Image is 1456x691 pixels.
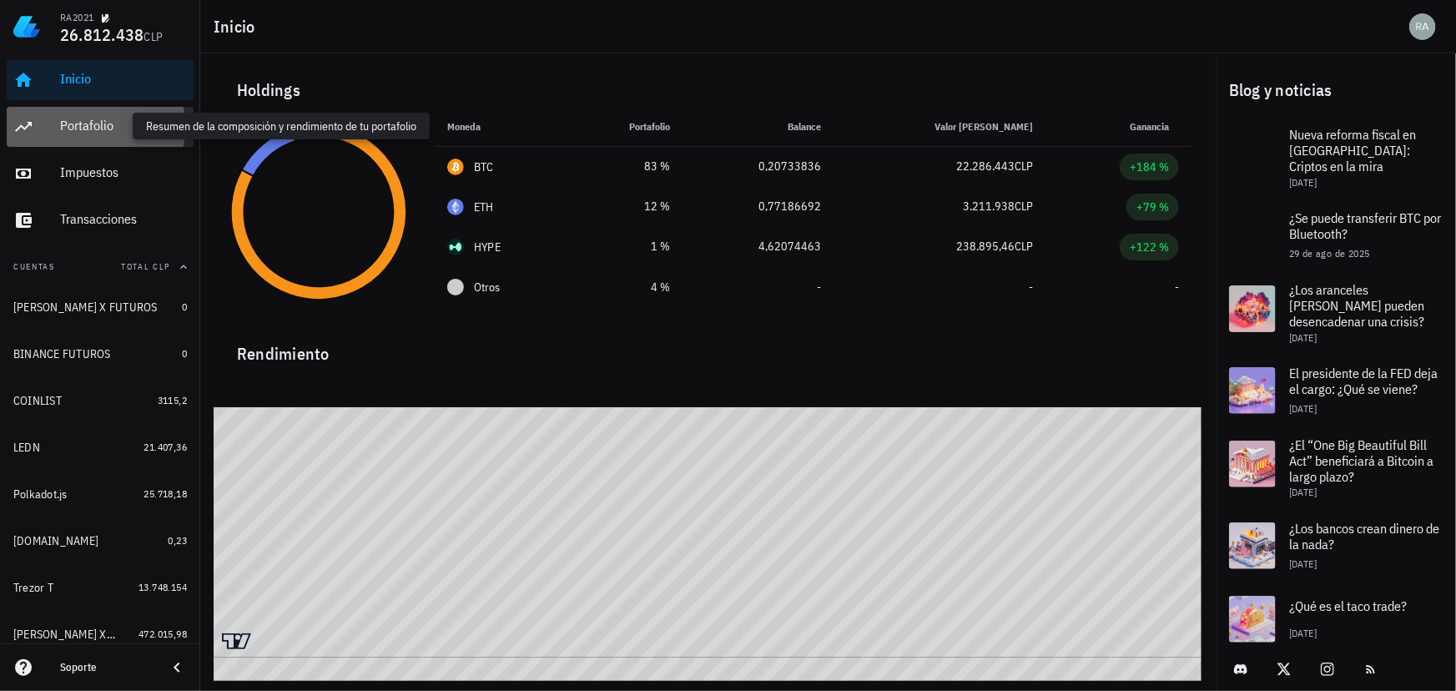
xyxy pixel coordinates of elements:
a: [DOMAIN_NAME] 0,23 [7,521,194,561]
div: Portafolio [60,118,187,134]
div: +184 % [1130,159,1169,175]
span: 25.718,18 [144,487,187,500]
div: Rendimiento [224,327,1192,367]
a: Charting by TradingView [222,633,251,649]
div: 12 % [583,198,671,215]
h1: Inicio [214,13,262,40]
div: Polkadot.js [13,487,68,502]
div: RA2021 [60,11,93,24]
span: 0 [182,347,187,360]
th: Moneda [434,107,570,147]
div: HYPE-icon [447,239,464,255]
span: 3.211.938 [964,199,1015,214]
span: [DATE] [1289,331,1317,344]
span: CLP [1015,239,1034,254]
div: 0,77186692 [698,198,822,215]
div: [PERSON_NAME] X SPOT [13,628,115,642]
div: LEDN [13,441,40,455]
span: [DATE] [1289,486,1317,498]
a: COINLIST 3115,2 [7,381,194,421]
th: Balance [684,107,835,147]
a: ¿Los bancos crean dinero de la nada? [DATE] [1216,509,1456,583]
div: +79 % [1136,199,1169,215]
span: ¿Qué es el taco trade? [1289,598,1407,614]
span: 13.748.154 [139,581,187,593]
div: +122 % [1130,239,1169,255]
span: CLP [144,29,164,44]
div: 4,62074463 [698,238,822,255]
a: [PERSON_NAME] X SPOT 472.015,98 [7,614,194,654]
span: [DATE] [1289,402,1317,415]
span: 26.812.438 [60,23,144,46]
span: 0 [182,300,187,313]
div: 0,20733836 [698,158,822,175]
span: Otros [474,279,500,296]
a: Transacciones [7,200,194,240]
span: - [818,280,822,295]
div: [PERSON_NAME] X FUTUROS [13,300,158,315]
th: Valor [PERSON_NAME] [835,107,1047,147]
span: CLP [1015,159,1034,174]
span: 0,23 [168,534,187,547]
span: [DATE] [1289,557,1317,570]
a: Nueva reforma fiscal en [GEOGRAPHIC_DATA]: Criptos en la mira [DATE] [1216,117,1456,199]
span: Total CLP [121,261,170,272]
span: CLP [1015,199,1034,214]
a: Trezor T 13.748.154 [7,567,194,608]
div: ETH [474,199,494,215]
div: Transacciones [60,211,187,227]
span: 29 de ago de 2025 [1289,247,1370,260]
div: Impuestos [60,164,187,180]
span: - [1030,280,1034,295]
a: El presidente de la FED deja el cargo: ¿Qué se viene? [DATE] [1216,354,1456,427]
span: 238.895,46 [957,239,1015,254]
span: ¿Los bancos crean dinero de la nada? [1289,520,1439,552]
span: 472.015,98 [139,628,187,640]
a: ¿Se puede transferir BTC por Bluetooth? 29 de ago de 2025 [1216,199,1456,272]
div: BINANCE FUTUROS [13,347,111,361]
div: Blog y noticias [1216,63,1456,117]
span: 22.286.443 [957,159,1015,174]
div: BTC [474,159,494,175]
span: - [1175,280,1179,295]
a: Polkadot.js 25.718,18 [7,474,194,514]
span: ¿El “One Big Beautiful Bill Act” beneficiará a Bitcoin a largo plazo? [1289,436,1433,485]
span: ¿Se puede transferir BTC por Bluetooth? [1289,209,1441,242]
a: [PERSON_NAME] X FUTUROS 0 [7,287,194,327]
div: COINLIST [13,394,62,408]
span: Nueva reforma fiscal en [GEOGRAPHIC_DATA]: Criptos en la mira [1289,126,1416,174]
div: [DOMAIN_NAME] [13,534,98,548]
span: 3115,2 [158,394,187,406]
span: 21.407,36 [144,441,187,453]
a: LEDN 21.407,36 [7,427,194,467]
div: Holdings [224,63,1192,117]
span: Ganancia [1130,120,1179,133]
a: ¿El “One Big Beautiful Bill Act” beneficiará a Bitcoin a largo plazo? [DATE] [1216,427,1456,509]
a: ¿Los aranceles [PERSON_NAME] pueden desencadenar una crisis? [DATE] [1216,272,1456,354]
div: HYPE [474,239,501,255]
div: ETH-icon [447,199,464,215]
a: Impuestos [7,154,194,194]
a: BINANCE FUTUROS 0 [7,334,194,374]
span: ¿Los aranceles [PERSON_NAME] pueden desencadenar una crisis? [1289,281,1424,330]
div: BTC-icon [447,159,464,175]
div: avatar [1409,13,1436,40]
div: 1 % [583,238,671,255]
div: Inicio [60,71,187,87]
div: Trezor T [13,581,53,595]
a: Portafolio [7,107,194,147]
span: [DATE] [1289,176,1317,189]
img: LedgiFi [13,13,40,40]
button: CuentasTotal CLP [7,247,194,287]
div: 83 % [583,158,671,175]
div: 4 % [583,279,671,296]
span: [DATE] [1289,627,1317,639]
a: Inicio [7,60,194,100]
a: ¿Qué es el taco trade? [DATE] [1216,583,1456,656]
div: Soporte [60,661,154,674]
span: El presidente de la FED deja el cargo: ¿Qué se viene? [1289,365,1438,397]
th: Portafolio [570,107,684,147]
